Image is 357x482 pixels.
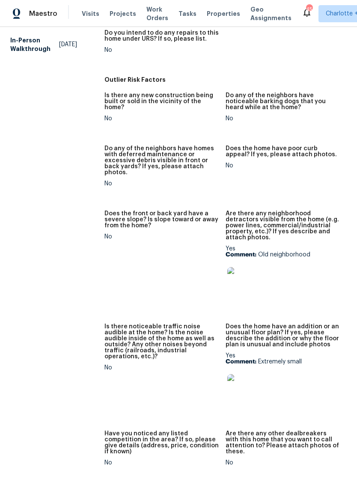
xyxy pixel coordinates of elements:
[226,460,340,466] div: No
[226,163,340,169] div: No
[226,353,340,407] div: Yes
[10,36,59,53] h5: In-Person Walkthrough
[104,431,219,455] h5: Have you noticed any listed competition in the area? If so, please give details (address, price, ...
[226,324,340,348] h5: Does the home have an addition or an unusual floor plan? If yes, please describe the addition or ...
[226,252,256,258] b: Comment:
[226,252,340,258] p: Old neighborhood
[104,460,219,466] div: No
[104,47,219,53] div: No
[104,211,219,229] h5: Does the front or back yard have a severe slope? Is slope toward or away from the home?
[178,11,196,17] span: Tasks
[207,9,240,18] span: Properties
[110,9,136,18] span: Projects
[104,365,219,371] div: No
[29,9,57,18] span: Maestro
[226,116,340,122] div: No
[104,146,219,176] h5: Do any of the neighbors have homes with deferred maintenance or excessive debris visible in front...
[226,359,340,365] p: Extremely small
[59,40,77,49] span: [DATE]
[226,359,256,365] b: Comment:
[82,9,99,18] span: Visits
[104,181,219,187] div: No
[104,324,219,360] h5: Is there noticeable traffic noise audible at the home? Is the noise audible inside of the home as...
[10,33,77,57] a: In-Person Walkthrough[DATE]
[104,116,219,122] div: No
[250,5,292,22] span: Geo Assignments
[104,234,219,240] div: No
[104,92,219,110] h5: Is there any new construction being built or sold in the vicinity of the home?
[226,246,340,300] div: Yes
[226,92,340,110] h5: Do any of the neighbors have noticeable barking dogs that you heard while at the home?
[306,5,312,14] div: 455
[146,5,168,22] span: Work Orders
[226,431,340,455] h5: Are there any other dealbreakers with this home that you want to call attention to? Please attach...
[104,30,219,42] h5: Do you intend to do any repairs to this home under URS? If so, please list.
[226,211,340,241] h5: Are there any neighborhood detractors visible from the home (e.g. power lines, commercial/industr...
[104,75,347,84] h5: Outlier Risk Factors
[226,146,340,158] h5: Does the home have poor curb appeal? If yes, please attach photos.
